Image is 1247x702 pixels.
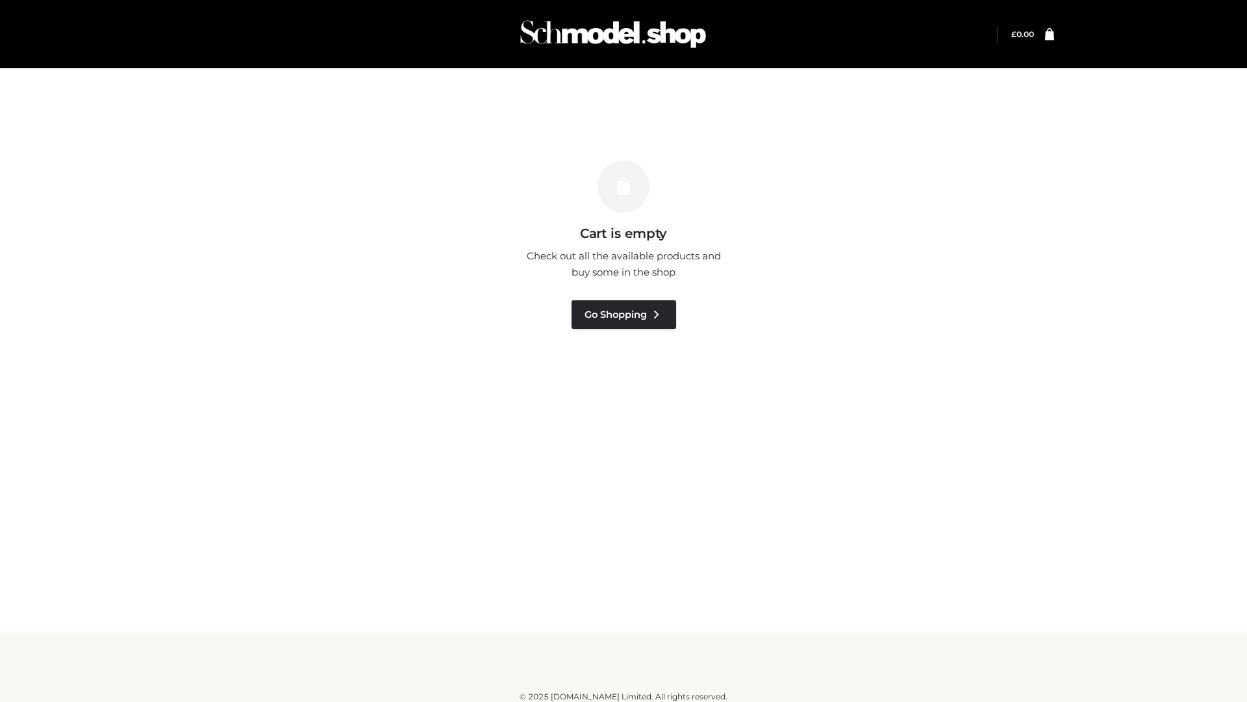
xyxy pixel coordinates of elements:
[222,226,1025,241] h3: Cart is empty
[1011,29,1034,39] bdi: 0.00
[1011,29,1016,39] span: £
[516,8,711,60] img: Schmodel Admin 964
[572,300,676,329] a: Go Shopping
[1011,29,1034,39] a: £0.00
[520,248,727,281] p: Check out all the available products and buy some in the shop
